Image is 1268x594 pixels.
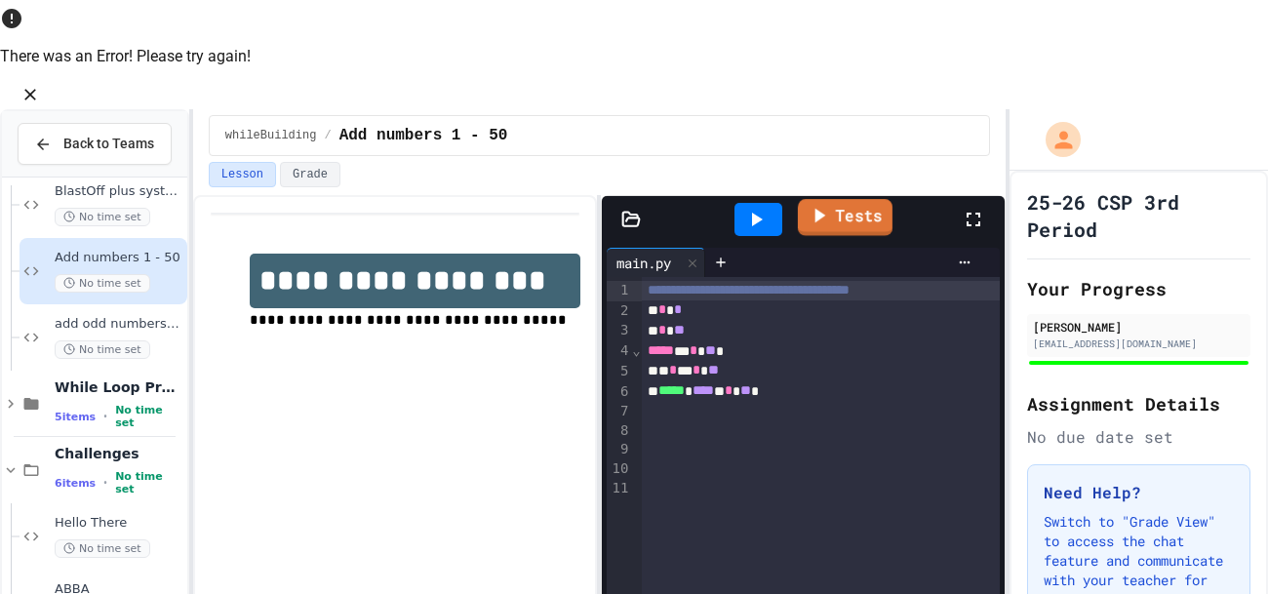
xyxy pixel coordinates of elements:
[607,382,631,403] div: 6
[103,475,107,491] span: •
[55,378,183,396] span: While Loop Projects
[103,409,107,424] span: •
[1027,390,1250,417] h2: Assignment Details
[607,402,631,421] div: 7
[55,539,150,558] span: No time set
[607,248,705,277] div: main.py
[631,342,641,358] span: Fold line
[1033,337,1245,351] div: [EMAIL_ADDRESS][DOMAIN_NAME]
[209,162,276,187] button: Lesson
[16,80,45,109] button: Close
[55,340,150,359] span: No time set
[607,301,631,322] div: 2
[607,362,631,382] div: 5
[18,123,172,165] button: Back to Teams
[1033,318,1245,336] div: [PERSON_NAME]
[607,421,631,441] div: 8
[607,341,631,362] div: 4
[280,162,340,187] button: Grade
[607,479,631,498] div: 11
[1027,425,1250,449] div: No due date set
[1027,275,1250,302] h2: Your Progress
[55,445,183,462] span: Challenges
[607,321,631,341] div: 3
[55,316,183,333] span: add odd numbers 1-1000
[1025,117,1086,162] div: My Account
[607,440,631,459] div: 9
[115,470,183,495] span: No time set
[115,404,183,429] span: No time set
[55,515,183,532] span: Hello There
[225,128,317,143] span: whileBuilding
[607,281,631,301] div: 1
[63,134,154,154] span: Back to Teams
[339,124,508,147] span: Add numbers 1 - 50
[1044,481,1234,504] h3: Need Help?
[55,208,150,226] span: No time set
[55,183,183,200] span: BlastOff plus system check
[55,477,96,490] span: 6 items
[55,250,183,266] span: Add numbers 1 - 50
[798,199,892,236] a: Tests
[55,274,150,293] span: No time set
[55,411,96,423] span: 5 items
[324,128,331,143] span: /
[607,459,631,479] div: 10
[607,253,681,273] div: main.py
[1027,188,1250,243] h1: 25-26 CSP 3rd Period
